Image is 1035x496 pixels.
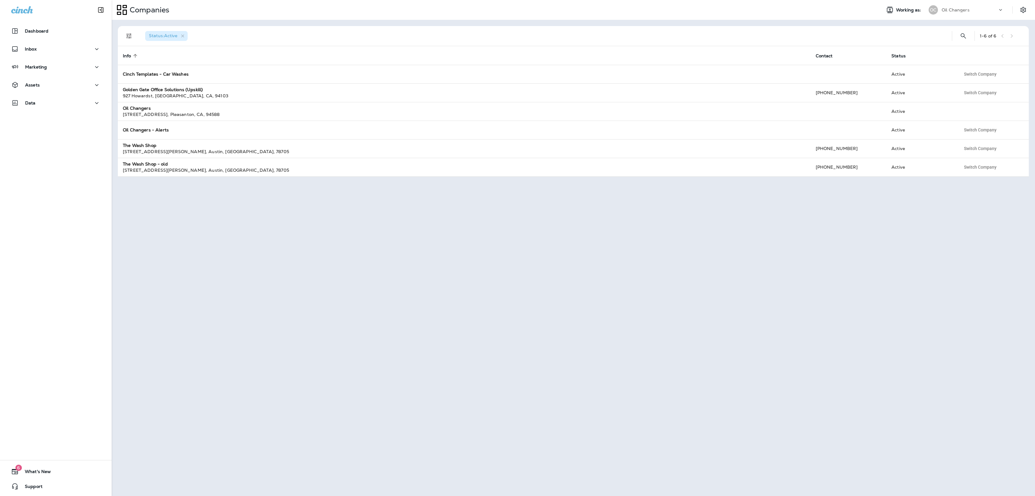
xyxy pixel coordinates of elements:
[964,128,997,132] span: Switch Company
[6,480,105,493] button: Support
[816,53,841,59] span: Contact
[123,167,806,173] div: [STREET_ADDRESS][PERSON_NAME] , Austin , [GEOGRAPHIC_DATA] , 78705
[123,161,168,167] strong: The Wash Shop - old
[92,4,109,16] button: Collapse Sidebar
[896,7,922,13] span: Working as:
[964,91,997,95] span: Switch Company
[886,65,956,83] td: Active
[123,127,169,133] strong: Oil Changers - Alerts
[6,97,105,109] button: Data
[929,5,938,15] div: OC
[886,102,956,121] td: Active
[123,143,156,148] strong: The Wash Shop
[127,5,169,15] p: Companies
[811,139,886,158] td: [PHONE_NUMBER]
[6,465,105,478] button: 6What's New
[6,79,105,91] button: Assets
[25,64,47,69] p: Marketing
[25,100,36,105] p: Data
[961,88,1000,97] button: Switch Company
[123,148,806,155] div: [STREET_ADDRESS][PERSON_NAME] , Austin , [GEOGRAPHIC_DATA] , 78705
[19,484,42,491] span: Support
[123,71,189,77] strong: Cinch Templates - Car Washes
[145,31,188,41] div: Status:Active
[123,93,806,99] div: 927 Howardst , [GEOGRAPHIC_DATA] , CA , 94103
[964,146,997,151] span: Switch Company
[25,46,37,51] p: Inbox
[961,125,1000,135] button: Switch Company
[942,7,970,12] p: Oil Changers
[123,105,151,111] strong: Oil Changers
[961,162,1000,172] button: Switch Company
[19,469,51,476] span: What's New
[6,25,105,37] button: Dashboard
[123,30,135,42] button: Filters
[891,53,914,59] span: Status
[964,72,997,76] span: Switch Company
[980,33,996,38] div: 1 - 6 of 6
[123,87,203,92] strong: Golden Gate Office Solutions (Upskill)
[886,121,956,139] td: Active
[6,43,105,55] button: Inbox
[886,83,956,102] td: Active
[123,111,806,117] div: [STREET_ADDRESS] , Pleasanton , CA , 94588
[957,30,970,42] button: Search Companies
[811,158,886,176] td: [PHONE_NUMBER]
[811,83,886,102] td: [PHONE_NUMBER]
[15,465,22,471] span: 6
[961,69,1000,79] button: Switch Company
[1018,4,1029,15] button: Settings
[123,53,131,59] span: Info
[816,53,833,59] span: Contact
[25,29,48,33] p: Dashboard
[123,53,139,59] span: Info
[6,61,105,73] button: Marketing
[891,53,906,59] span: Status
[964,165,997,169] span: Switch Company
[25,82,40,87] p: Assets
[886,139,956,158] td: Active
[886,158,956,176] td: Active
[961,144,1000,153] button: Switch Company
[149,33,177,38] span: Status : Active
